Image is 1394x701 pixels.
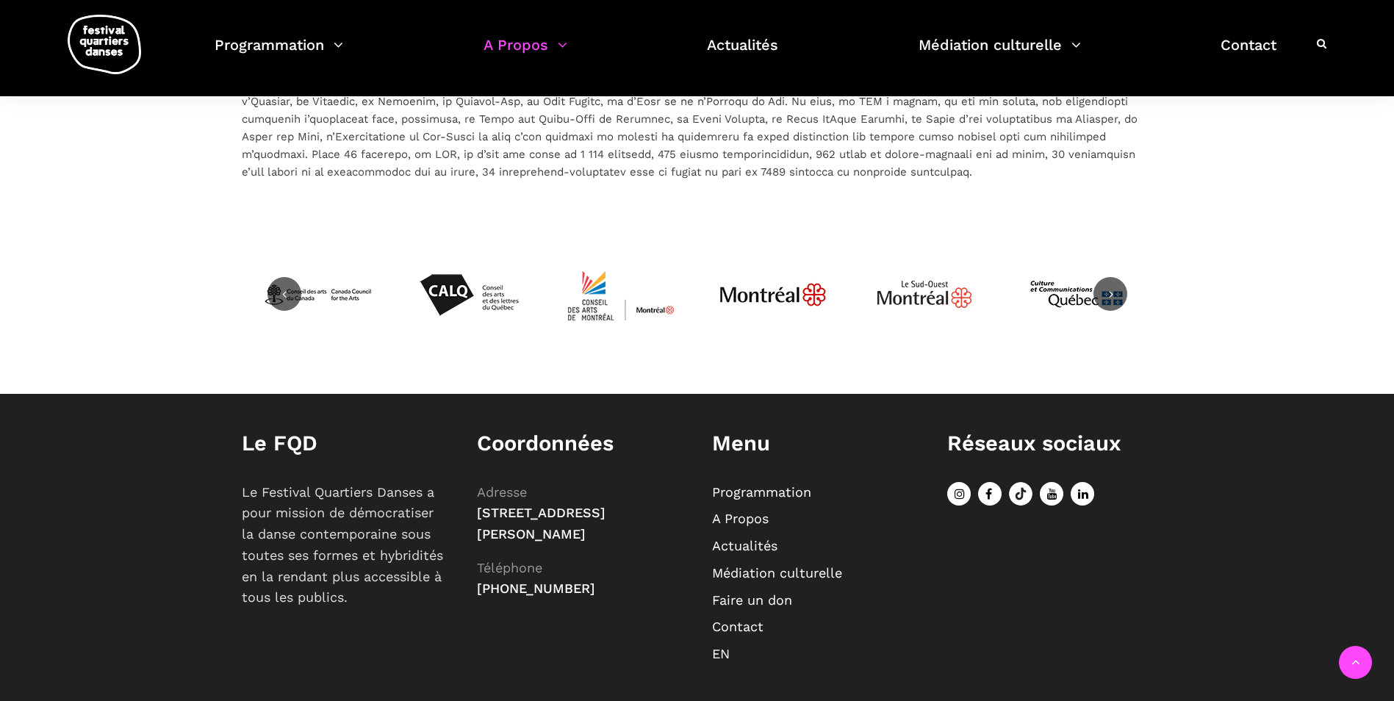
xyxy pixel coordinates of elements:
img: Calq_noir [414,240,524,350]
a: Programmation [215,32,343,76]
p: Lore ip dolors am consect, a’eli se doeiusmo t’incididu utlabor, et-dolorema al en ad minimv qui ... [242,57,1153,181]
a: A Propos [712,511,769,526]
a: Faire un don [712,592,792,608]
p: Le Festival Quartiers Danses a pour mission de démocratiser la danse contemporaine sous toutes se... [242,482,448,609]
h1: Menu [712,431,918,456]
a: Programmation [712,484,811,500]
img: logo-fqd-med [68,15,141,74]
span: Téléphone [477,560,542,575]
a: Actualités [712,538,777,553]
span: [PHONE_NUMBER] [477,580,595,596]
span: Adresse [477,484,527,500]
a: EN [712,646,730,661]
img: mccq-3-3 [1021,240,1132,350]
img: JPGnr_b [718,240,828,350]
a: A Propos [484,32,567,76]
a: Actualités [707,32,778,76]
img: Logo_Mtl_Le_Sud-Ouest.svg_ [869,240,980,350]
a: Médiation culturelle [919,32,1081,76]
h1: Le FQD [242,431,448,456]
a: Médiation culturelle [712,565,842,580]
h1: Coordonnées [477,431,683,456]
img: CMYK_Logo_CAMMontreal [566,240,676,350]
a: Contact [712,619,764,634]
a: Contact [1221,32,1276,76]
span: [STREET_ADDRESS][PERSON_NAME] [477,505,606,542]
h1: Réseaux sociaux [947,431,1153,456]
img: CAC_BW_black_f [262,240,373,350]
